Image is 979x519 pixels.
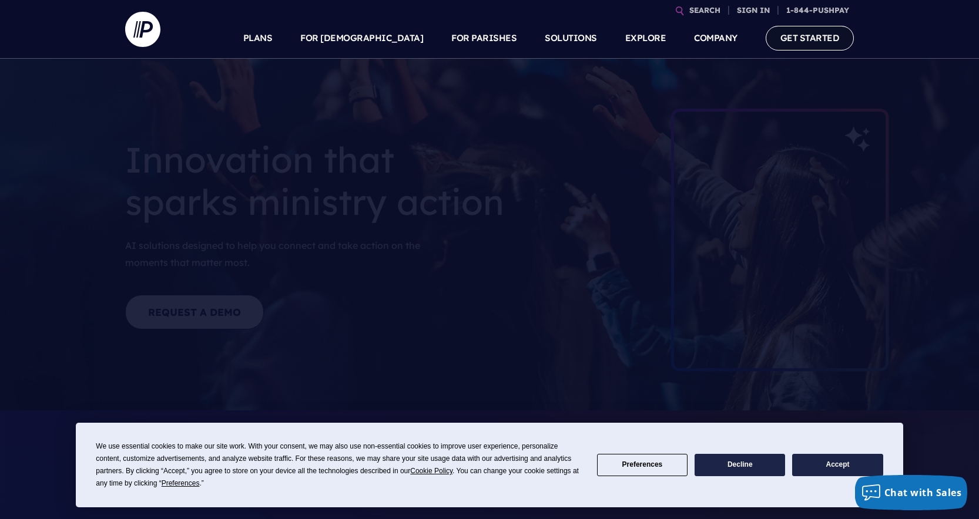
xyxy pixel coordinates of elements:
[766,26,854,50] a: GET STARTED
[792,454,883,477] button: Accept
[695,454,785,477] button: Decline
[545,18,597,59] a: SOLUTIONS
[884,486,962,499] span: Chat with Sales
[410,467,452,475] span: Cookie Policy
[597,454,688,477] button: Preferences
[694,18,737,59] a: COMPANY
[451,18,517,59] a: FOR PARISHES
[76,423,903,507] div: Cookie Consent Prompt
[625,18,666,59] a: EXPLORE
[243,18,273,59] a: PLANS
[855,475,968,510] button: Chat with Sales
[300,18,423,59] a: FOR [DEMOGRAPHIC_DATA]
[96,440,582,490] div: We use essential cookies to make our site work. With your consent, we may also use non-essential ...
[162,479,200,487] span: Preferences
